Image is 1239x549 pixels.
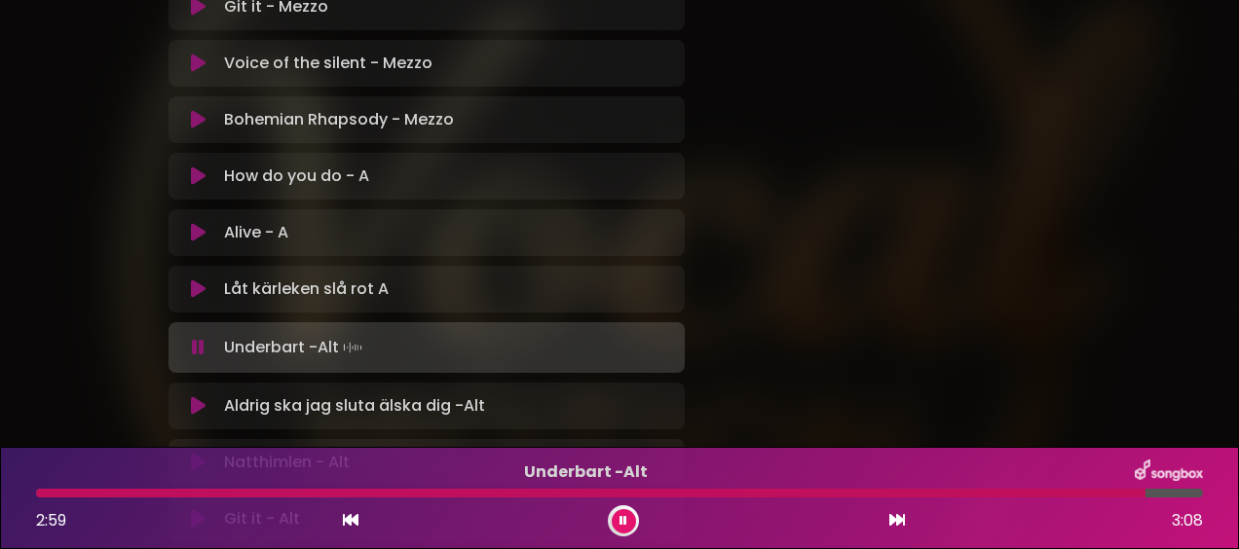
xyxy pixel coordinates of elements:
[1135,459,1203,485] img: songbox-logo-white.png
[224,108,673,131] p: Bohemian Rhapsody - Mezzo
[224,165,673,188] p: How do you do - A
[224,277,673,301] p: Låt kärleken slå rot A
[224,221,673,244] p: Alive - A
[224,334,673,361] p: Underbart -Alt
[36,509,66,531] span: 2:59
[36,460,1135,484] p: Underbart -Alt
[224,52,673,75] p: Voice of the silent - Mezzo
[1172,509,1203,532] span: 3:08
[339,334,366,361] img: waveform4.gif
[224,394,673,418] p: Aldrig ska jag sluta älska dig -Alt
